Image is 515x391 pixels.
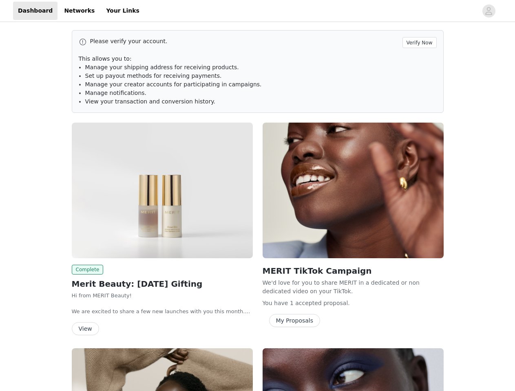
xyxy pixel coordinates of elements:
button: View [72,322,99,335]
p: You have 1 accepted proposal . [263,299,444,308]
a: Your Links [101,2,144,20]
img: MERIT [263,123,444,258]
span: View your transaction and conversion history. [85,98,215,105]
span: Manage your creator accounts for participating in campaigns. [85,81,262,88]
img: MERIT [72,123,253,258]
p: Hi from MERIT Beauty! [72,292,253,300]
h2: MERIT TikTok Campaign [263,265,444,277]
span: Manage your shipping address for receiving products. [85,64,239,70]
span: Complete [72,265,104,275]
p: We'd love for you to share MERIT in a dedicated or non dedicated video on your TikTok. [263,279,444,296]
p: We are excited to share a few new launches with you this month. Our favorite now comes in travel ... [72,308,253,316]
button: Verify Now [402,37,437,48]
span: Set up payout methods for receiving payments. [85,72,222,79]
p: Please verify your account. [90,37,399,46]
button: My Proposals [269,314,320,327]
div: avatar [485,4,493,18]
a: Dashboard [13,2,57,20]
a: View [72,326,99,332]
h2: Merit Beauty: [DATE] Gifting [72,278,253,290]
a: Networks [59,2,99,20]
p: This allows you to: [79,55,437,63]
span: Manage notifications. [85,90,147,96]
